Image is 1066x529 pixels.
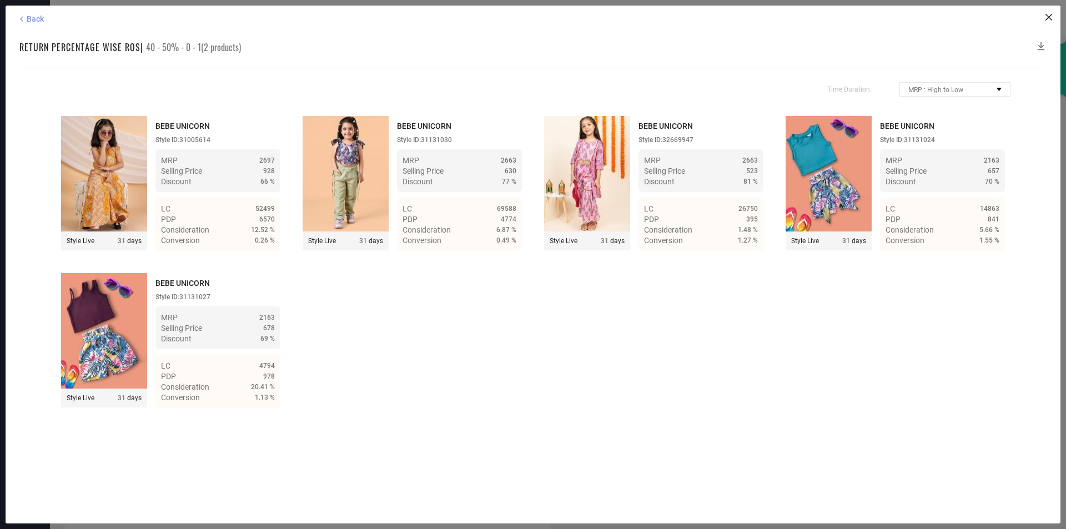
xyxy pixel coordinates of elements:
[308,237,336,245] span: Style Live
[303,116,389,231] img: Style preview image
[908,86,963,94] span: MRP : High to Low
[67,394,94,402] span: Style Live
[497,205,516,213] span: 69588
[161,313,178,322] span: MRP
[161,361,170,370] span: LC
[255,205,275,213] span: 52499
[842,237,850,245] span: 31
[161,382,209,391] span: Consideration
[886,156,902,165] span: MRP
[550,237,577,245] span: Style Live
[502,178,516,185] span: 77 %
[738,205,758,213] span: 26750
[19,41,143,54] h1: Return Percentage Wise ROS |
[359,237,383,245] span: days
[746,167,758,175] span: 523
[638,136,763,144] div: Style ID: 32669947
[255,236,275,244] span: 0.26 %
[644,236,683,245] span: Conversion
[155,279,210,288] span: BEBE UNICORN
[886,225,934,234] span: Consideration
[501,215,516,223] span: 4774
[67,237,94,245] span: Style Live
[988,215,999,223] span: 841
[601,237,625,245] span: days
[880,122,934,130] span: BEBE UNICORN
[979,236,999,244] span: 1.55 %
[155,122,210,130] span: BEBE UNICORN
[259,157,275,164] span: 2697
[496,226,516,234] span: 6.87 %
[161,215,176,224] span: PDP
[161,156,178,165] span: MRP
[161,177,192,186] span: Discount
[118,394,142,402] span: days
[251,383,275,391] span: 20.41 %
[27,14,44,23] span: Back
[644,177,675,186] span: Discount
[738,226,758,234] span: 1.48 %
[397,136,522,144] div: Style ID: 31131030
[886,167,927,175] span: Selling Price
[644,204,653,213] span: LC
[359,237,367,245] span: 31
[984,157,999,164] span: 2163
[743,178,758,185] span: 81 %
[146,41,241,54] span: 40 - 50% - 0 - 1(2 products)
[980,205,999,213] span: 14863
[403,156,419,165] span: MRP
[886,215,901,224] span: PDP
[601,237,609,245] span: 31
[501,157,516,164] span: 2663
[403,236,441,245] span: Conversion
[886,204,895,213] span: LC
[161,334,192,343] span: Discount
[161,204,170,213] span: LC
[886,177,916,186] span: Discount
[644,225,692,234] span: Consideration
[263,167,275,175] span: 928
[61,116,147,231] img: Style preview image
[155,136,280,144] div: Style ID: 31005614
[259,215,275,223] span: 6570
[61,273,147,389] img: Style preview image
[161,225,209,234] span: Consideration
[161,236,200,245] span: Conversion
[263,324,275,332] span: 678
[786,116,872,231] img: Style preview image
[260,178,275,185] span: 66 %
[791,237,819,245] span: Style Live
[544,116,630,231] img: Style preview image
[161,167,202,175] span: Selling Price
[403,177,433,186] span: Discount
[988,167,999,175] span: 657
[886,236,924,245] span: Conversion
[403,225,451,234] span: Consideration
[979,226,999,234] span: 5.66 %
[403,215,418,224] span: PDP
[985,178,999,185] span: 70 %
[251,226,275,234] span: 12.52 %
[505,167,516,175] span: 630
[161,324,202,332] span: Selling Price
[161,393,200,402] span: Conversion
[742,157,758,164] span: 2663
[161,372,176,381] span: PDP
[403,204,412,213] span: LC
[259,314,275,321] span: 2163
[880,136,1005,144] div: Style ID: 31131024
[644,215,659,224] span: PDP
[496,236,516,244] span: 0.49 %
[738,236,758,244] span: 1.27 %
[827,85,872,93] span: Time Duration:
[644,167,685,175] span: Selling Price
[397,122,451,130] span: BEBE UNICORN
[259,362,275,370] span: 4794
[118,394,125,402] span: 31
[842,237,866,245] span: days
[746,215,758,223] span: 395
[638,122,693,130] span: BEBE UNICORN
[260,335,275,342] span: 69 %
[155,293,280,301] div: Style ID: 31131027
[118,237,125,245] span: 31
